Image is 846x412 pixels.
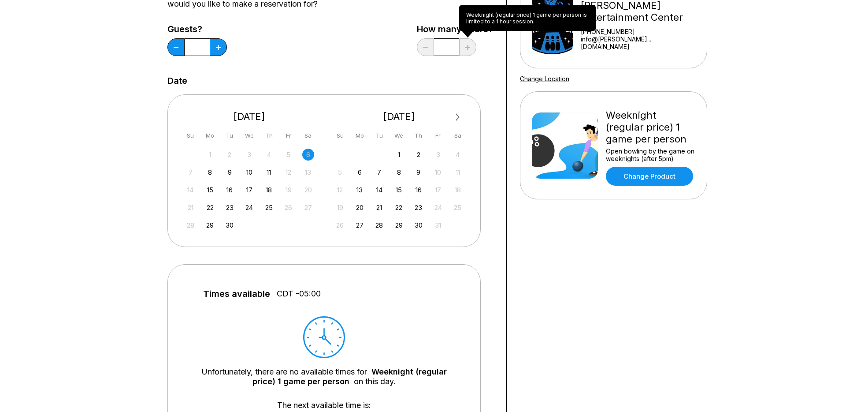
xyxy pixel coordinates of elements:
[459,5,596,31] div: Weeknight (regular price) 1 game per person is limited to a 1 hour session.
[393,149,405,161] div: Choose Wednesday, October 1st, 2025
[302,149,314,161] div: Not available Saturday, September 6th, 2025
[263,130,275,142] div: Th
[432,219,444,231] div: Not available Friday, October 31st, 2025
[204,219,216,231] div: Choose Monday, September 29th, 2025
[393,166,405,178] div: Choose Wednesday, October 8th, 2025
[185,166,197,178] div: Not available Sunday, September 7th, 2025
[224,202,236,213] div: Choose Tuesday, September 23rd, 2025
[432,149,444,161] div: Not available Friday, October 3rd, 2025
[263,166,275,178] div: Choose Thursday, September 11th, 2025
[334,219,346,231] div: Not available Sunday, October 26th, 2025
[302,202,314,213] div: Not available Saturday, September 27th, 2025
[452,202,464,213] div: Not available Saturday, October 25th, 2025
[185,130,197,142] div: Su
[204,202,216,213] div: Choose Monday, September 22nd, 2025
[373,184,385,196] div: Choose Tuesday, October 14th, 2025
[224,130,236,142] div: Tu
[224,149,236,161] div: Not available Tuesday, September 2nd, 2025
[243,149,255,161] div: Not available Wednesday, September 3rd, 2025
[412,184,424,196] div: Choose Thursday, October 16th, 2025
[373,202,385,213] div: Choose Tuesday, October 21st, 2025
[354,130,366,142] div: Mo
[432,130,444,142] div: Fr
[432,202,444,213] div: Not available Friday, October 24th, 2025
[452,130,464,142] div: Sa
[252,367,447,386] a: Weeknight (regular price) 1 game per person
[224,166,236,178] div: Choose Tuesday, September 9th, 2025
[224,184,236,196] div: Choose Tuesday, September 16th, 2025
[606,167,693,186] a: Change Product
[185,202,197,213] div: Not available Sunday, September 21st, 2025
[354,166,366,178] div: Choose Monday, October 6th, 2025
[282,184,294,196] div: Not available Friday, September 19th, 2025
[302,130,314,142] div: Sa
[243,166,255,178] div: Choose Wednesday, September 10th, 2025
[167,76,187,86] label: Date
[204,130,216,142] div: Mo
[282,202,294,213] div: Not available Friday, September 26th, 2025
[452,149,464,161] div: Not available Saturday, October 4th, 2025
[412,166,424,178] div: Choose Thursday, October 9th, 2025
[393,130,405,142] div: We
[302,166,314,178] div: Not available Saturday, September 13th, 2025
[334,202,346,213] div: Not available Sunday, October 19th, 2025
[185,184,197,196] div: Not available Sunday, September 14th, 2025
[354,219,366,231] div: Choose Monday, October 27th, 2025
[334,184,346,196] div: Not available Sunday, October 12th, 2025
[532,112,598,179] img: Weeknight (regular price) 1 game per person
[412,149,424,161] div: Choose Thursday, October 2nd, 2025
[606,147,695,162] div: Open bowling by the game on weeknights (after 5pm)
[331,111,468,123] div: [DATE]
[412,130,424,142] div: Th
[412,219,424,231] div: Choose Thursday, October 30th, 2025
[412,202,424,213] div: Choose Thursday, October 23rd, 2025
[183,148,315,231] div: month 2025-09
[243,184,255,196] div: Choose Wednesday, September 17th, 2025
[452,166,464,178] div: Not available Saturday, October 11th, 2025
[204,149,216,161] div: Not available Monday, September 1st, 2025
[393,219,405,231] div: Choose Wednesday, October 29th, 2025
[373,219,385,231] div: Choose Tuesday, October 28th, 2025
[333,148,465,231] div: month 2025-10
[393,184,405,196] div: Choose Wednesday, October 15th, 2025
[185,219,197,231] div: Not available Sunday, September 28th, 2025
[243,130,255,142] div: We
[373,166,385,178] div: Choose Tuesday, October 7th, 2025
[243,202,255,213] div: Choose Wednesday, September 24th, 2025
[373,130,385,142] div: Tu
[606,109,695,145] div: Weeknight (regular price) 1 game per person
[167,24,227,34] label: Guests?
[282,130,294,142] div: Fr
[432,166,444,178] div: Not available Friday, October 10th, 2025
[224,219,236,231] div: Choose Tuesday, September 30th, 2025
[354,202,366,213] div: Choose Monday, October 20th, 2025
[194,367,454,386] div: Unfortunately, there are no available times for on this day.
[204,184,216,196] div: Choose Monday, September 15th, 2025
[263,202,275,213] div: Choose Thursday, September 25th, 2025
[334,130,346,142] div: Su
[204,166,216,178] div: Choose Monday, September 8th, 2025
[417,24,493,34] label: How many hours?
[263,149,275,161] div: Not available Thursday, September 4th, 2025
[282,166,294,178] div: Not available Friday, September 12th, 2025
[302,184,314,196] div: Not available Saturday, September 20th, 2025
[451,110,465,124] button: Next Month
[520,75,569,82] a: Change Location
[282,149,294,161] div: Not available Friday, September 5th, 2025
[581,35,695,50] a: info@[PERSON_NAME]...[DOMAIN_NAME]
[432,184,444,196] div: Not available Friday, October 17th, 2025
[181,111,318,123] div: [DATE]
[452,184,464,196] div: Not available Saturday, October 18th, 2025
[393,202,405,213] div: Choose Wednesday, October 22nd, 2025
[263,184,275,196] div: Choose Thursday, September 18th, 2025
[334,166,346,178] div: Not available Sunday, October 5th, 2025
[581,28,695,35] div: [PHONE_NUMBER]
[203,289,270,299] span: Times available
[354,184,366,196] div: Choose Monday, October 13th, 2025
[277,289,321,299] span: CDT -05:00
